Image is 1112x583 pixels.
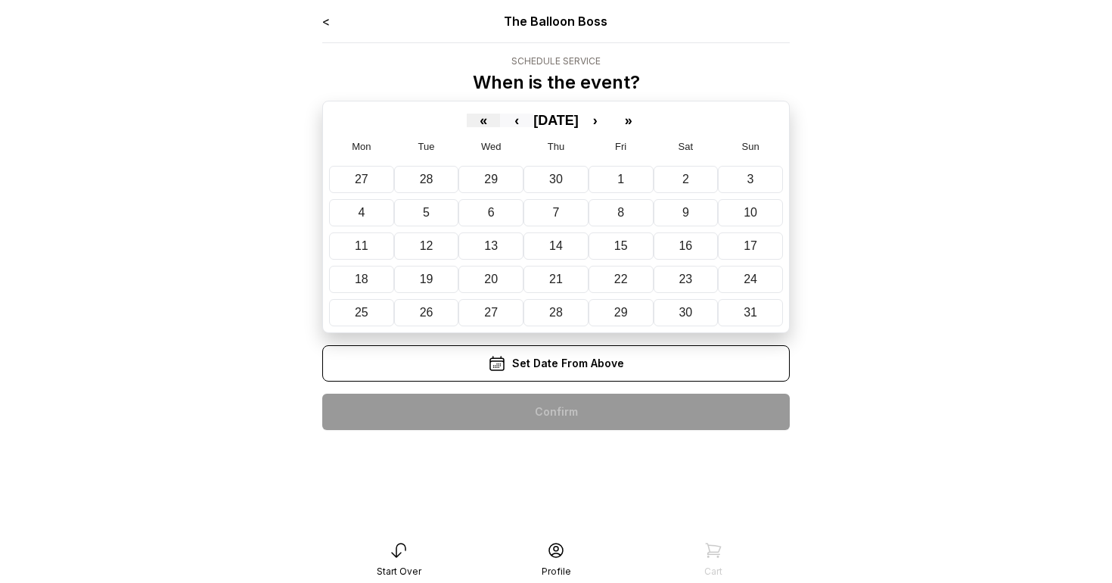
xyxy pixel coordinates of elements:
button: May 22, 2026 [589,266,654,293]
abbr: May 3, 2026 [747,173,754,185]
abbr: May 4, 2026 [358,206,365,219]
button: May 3, 2026 [718,166,783,193]
abbr: May 28, 2026 [549,306,563,319]
button: May 21, 2026 [523,266,589,293]
button: ‹ [500,114,533,127]
button: May 12, 2026 [394,232,459,260]
button: May 16, 2026 [654,232,719,260]
button: May 13, 2026 [458,232,523,260]
button: May 9, 2026 [654,199,719,226]
button: May 23, 2026 [654,266,719,293]
abbr: May 20, 2026 [484,273,498,285]
abbr: May 19, 2026 [420,273,433,285]
button: May 5, 2026 [394,199,459,226]
abbr: May 23, 2026 [679,273,692,285]
div: The Balloon Boss [416,12,697,30]
abbr: May 22, 2026 [614,273,628,285]
abbr: Friday [615,141,626,152]
abbr: May 26, 2026 [420,306,433,319]
abbr: May 7, 2026 [553,206,560,219]
button: « [467,114,500,127]
abbr: May 8, 2026 [617,206,624,219]
button: May 19, 2026 [394,266,459,293]
button: [DATE] [533,114,579,127]
abbr: May 6, 2026 [488,206,495,219]
abbr: May 14, 2026 [549,239,563,252]
button: April 28, 2026 [394,166,459,193]
abbr: May 1, 2026 [617,173,624,185]
abbr: Saturday [679,141,694,152]
button: May 1, 2026 [589,166,654,193]
span: [DATE] [533,113,579,128]
abbr: Wednesday [481,141,502,152]
abbr: April 27, 2026 [355,173,368,185]
button: April 29, 2026 [458,166,523,193]
abbr: May 27, 2026 [484,306,498,319]
button: May 2, 2026 [654,166,719,193]
button: May 10, 2026 [718,199,783,226]
abbr: May 13, 2026 [484,239,498,252]
button: May 30, 2026 [654,299,719,326]
button: May 27, 2026 [458,299,523,326]
abbr: May 24, 2026 [744,273,757,285]
p: When is the event? [473,70,640,95]
button: › [579,114,612,127]
button: May 24, 2026 [718,266,783,293]
abbr: May 15, 2026 [614,239,628,252]
abbr: May 2, 2026 [682,173,689,185]
button: May 25, 2026 [329,299,394,326]
abbr: May 17, 2026 [744,239,757,252]
abbr: May 16, 2026 [679,239,692,252]
abbr: May 29, 2026 [614,306,628,319]
button: May 8, 2026 [589,199,654,226]
button: May 4, 2026 [329,199,394,226]
button: May 26, 2026 [394,299,459,326]
button: April 27, 2026 [329,166,394,193]
abbr: May 21, 2026 [549,273,563,285]
button: » [612,114,645,127]
abbr: April 30, 2026 [549,173,563,185]
div: Set Date From Above [322,345,790,382]
abbr: May 12, 2026 [420,239,433,252]
button: May 15, 2026 [589,232,654,260]
abbr: May 11, 2026 [355,239,368,252]
button: May 20, 2026 [458,266,523,293]
div: Cart [704,566,722,578]
abbr: May 30, 2026 [679,306,692,319]
button: May 17, 2026 [718,232,783,260]
abbr: May 31, 2026 [744,306,757,319]
button: May 11, 2026 [329,232,394,260]
div: Start Over [377,566,421,578]
button: May 29, 2026 [589,299,654,326]
abbr: May 10, 2026 [744,206,757,219]
button: May 7, 2026 [523,199,589,226]
button: May 28, 2026 [523,299,589,326]
abbr: Thursday [548,141,564,152]
div: Schedule Service [473,55,640,67]
abbr: April 28, 2026 [420,173,433,185]
abbr: May 25, 2026 [355,306,368,319]
abbr: April 29, 2026 [484,173,498,185]
button: May 18, 2026 [329,266,394,293]
button: May 6, 2026 [458,199,523,226]
a: < [322,14,330,29]
button: May 14, 2026 [523,232,589,260]
button: May 31, 2026 [718,299,783,326]
abbr: Monday [352,141,371,152]
abbr: May 5, 2026 [423,206,430,219]
abbr: May 18, 2026 [355,273,368,285]
abbr: May 9, 2026 [682,206,689,219]
div: Profile [542,566,571,578]
button: April 30, 2026 [523,166,589,193]
abbr: Sunday [742,141,759,152]
abbr: Tuesday [418,141,435,152]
